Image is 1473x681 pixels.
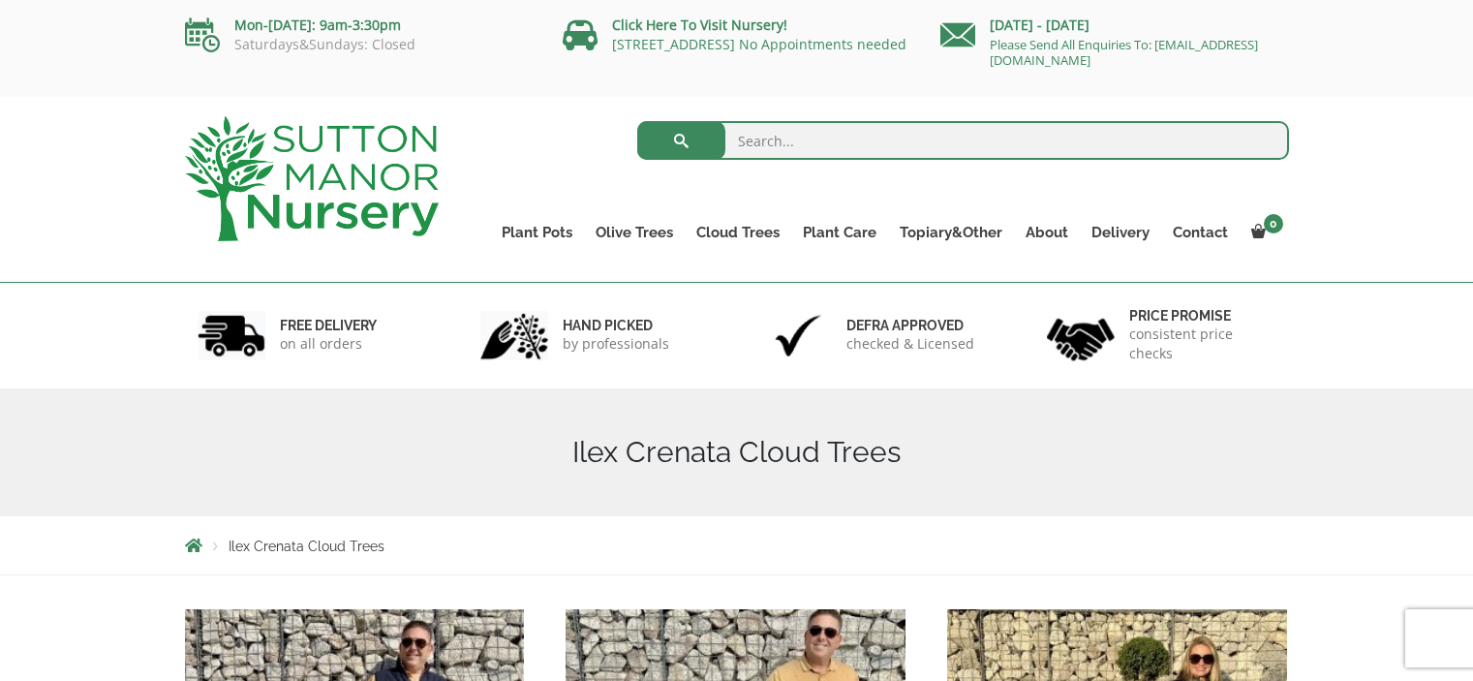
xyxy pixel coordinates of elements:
[1047,306,1115,365] img: 4.jpg
[198,311,265,360] img: 1.jpg
[888,219,1014,246] a: Topiary&Other
[280,317,377,334] h6: FREE DELIVERY
[1129,325,1276,363] p: consistent price checks
[1080,219,1161,246] a: Delivery
[940,14,1289,37] p: [DATE] - [DATE]
[185,538,1289,553] nav: Breadcrumbs
[480,311,548,360] img: 2.jpg
[1240,219,1289,246] a: 0
[185,116,439,241] img: logo
[791,219,888,246] a: Plant Care
[563,317,669,334] h6: hand picked
[1264,214,1283,233] span: 0
[185,435,1289,470] h1: Ilex Crenata Cloud Trees
[764,311,832,360] img: 3.jpg
[637,121,1289,160] input: Search...
[846,317,974,334] h6: Defra approved
[280,334,377,354] p: on all orders
[846,334,974,354] p: checked & Licensed
[490,219,584,246] a: Plant Pots
[612,35,906,53] a: [STREET_ADDRESS] No Appointments needed
[584,219,685,246] a: Olive Trees
[1014,219,1080,246] a: About
[563,334,669,354] p: by professionals
[1129,307,1276,325] h6: Price promise
[990,36,1258,69] a: Please Send All Enquiries To: [EMAIL_ADDRESS][DOMAIN_NAME]
[612,15,787,34] a: Click Here To Visit Nursery!
[185,14,534,37] p: Mon-[DATE]: 9am-3:30pm
[185,37,534,52] p: Saturdays&Sundays: Closed
[229,539,384,554] span: Ilex Crenata Cloud Trees
[685,219,791,246] a: Cloud Trees
[1161,219,1240,246] a: Contact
